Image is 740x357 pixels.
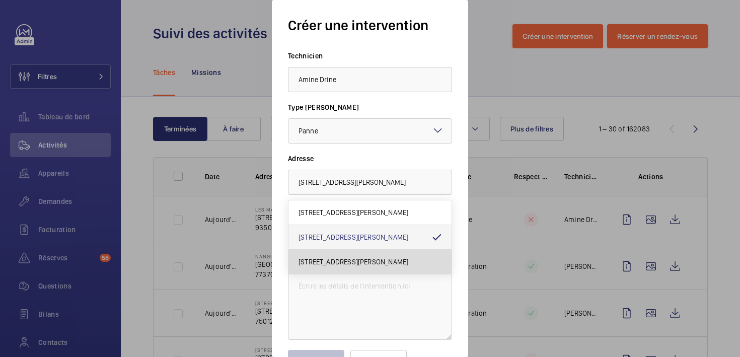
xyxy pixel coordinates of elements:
[288,154,452,164] label: Adresse
[288,170,452,195] input: Sélectionnez une addresse
[299,127,318,135] span: Panne
[288,16,452,35] h1: Créer une intervention
[288,51,452,61] label: Technicien
[288,102,452,112] label: Type [PERSON_NAME]
[299,232,408,242] span: [STREET_ADDRESS][PERSON_NAME]
[299,207,408,218] span: [STREET_ADDRESS][PERSON_NAME]
[299,257,408,267] span: [STREET_ADDRESS][PERSON_NAME]
[288,67,452,92] input: Sélectionnez un technicien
